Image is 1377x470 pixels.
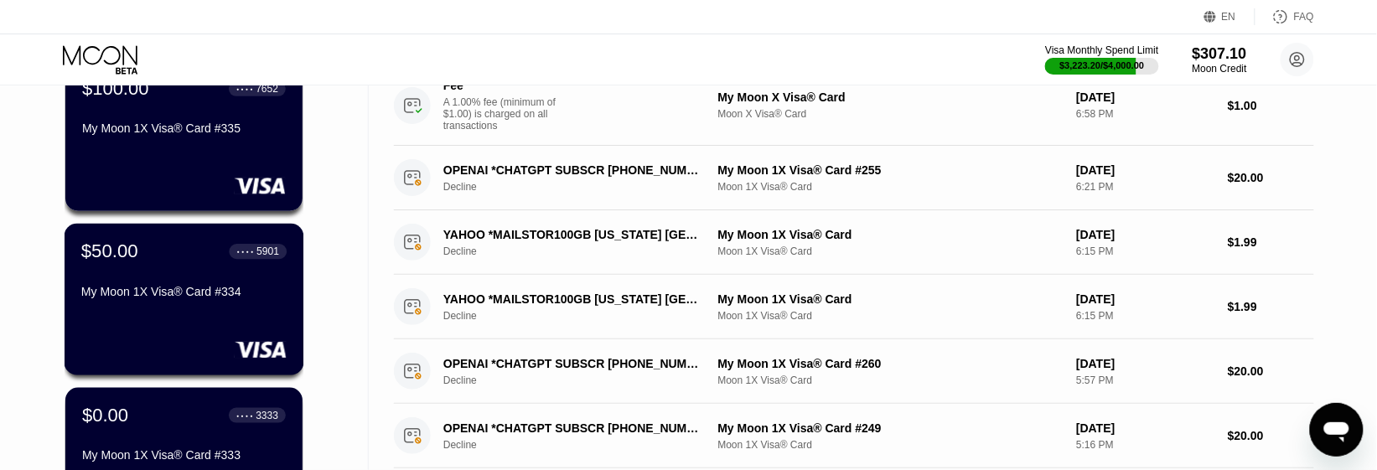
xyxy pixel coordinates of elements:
[443,374,723,386] div: Decline
[65,61,303,211] div: $100.00● ● ● ●7652My Moon 1X Visa® Card #335
[1076,245,1214,257] div: 6:15 PM
[81,240,138,262] div: $50.00
[237,249,254,254] div: ● ● ● ●
[1060,60,1145,70] div: $3,223.20 / $4,000.00
[394,210,1314,275] div: YAHOO *MAILSTOR100GB [US_STATE] [GEOGRAPHIC_DATA]DeclineMy Moon 1X Visa® CardMoon 1X Visa® Card[D...
[1076,108,1214,120] div: 6:58 PM
[394,146,1314,210] div: OPENAI *CHATGPT SUBSCR [PHONE_NUMBER] USDeclineMy Moon 1X Visa® Card #255Moon 1X Visa® Card[DATE]...
[443,292,703,306] div: YAHOO *MAILSTOR100GB [US_STATE] [GEOGRAPHIC_DATA]
[718,439,1064,451] div: Moon 1X Visa® Card
[718,421,1064,435] div: My Moon 1X Visa® Card #249
[718,163,1064,177] div: My Moon 1X Visa® Card #255
[718,357,1064,370] div: My Moon 1X Visa® Card #260
[1076,163,1214,177] div: [DATE]
[256,83,278,95] div: 7652
[236,86,253,91] div: ● ● ● ●
[443,181,723,193] div: Decline
[1193,45,1247,63] div: $307.10
[256,245,279,257] div: 5901
[1294,11,1314,23] div: FAQ
[1228,99,1314,112] div: $1.00
[1076,181,1214,193] div: 6:21 PM
[718,108,1064,120] div: Moon X Visa® Card
[1076,310,1214,322] div: 6:15 PM
[394,275,1314,339] div: YAHOO *MAILSTOR100GB [US_STATE] [GEOGRAPHIC_DATA]DeclineMy Moon 1X Visa® CardMoon 1X Visa® Card[D...
[443,245,723,257] div: Decline
[443,228,703,241] div: YAHOO *MAILSTOR100GB [US_STATE] [GEOGRAPHIC_DATA]
[443,310,723,322] div: Decline
[394,65,1314,146] div: FeeA 1.00% fee (minimum of $1.00) is charged on all transactionsMy Moon X Visa® CardMoon X Visa® ...
[718,90,1064,104] div: My Moon X Visa® Card
[1076,90,1214,104] div: [DATE]
[718,374,1064,386] div: Moon 1X Visa® Card
[256,410,278,421] div: 3333
[718,310,1064,322] div: Moon 1X Visa® Card
[443,421,703,435] div: OPENAI *CHATGPT SUBSCR [PHONE_NUMBER] US
[394,404,1314,468] div: OPENAI *CHATGPT SUBSCR [PHONE_NUMBER] USDeclineMy Moon 1X Visa® Card #249Moon 1X Visa® Card[DATE]...
[1076,292,1214,306] div: [DATE]
[1045,44,1158,75] div: Visa Monthly Spend Limit$3,223.20/$4,000.00
[82,405,128,426] div: $0.00
[1228,300,1314,313] div: $1.99
[1076,228,1214,241] div: [DATE]
[1222,11,1236,23] div: EN
[394,339,1314,404] div: OPENAI *CHATGPT SUBSCR [PHONE_NUMBER] USDeclineMy Moon 1X Visa® Card #260Moon 1X Visa® Card[DATE]...
[236,413,253,418] div: ● ● ● ●
[1045,44,1158,56] div: Visa Monthly Spend Limit
[718,181,1064,193] div: Moon 1X Visa® Card
[443,357,703,370] div: OPENAI *CHATGPT SUBSCR [PHONE_NUMBER] US
[1228,235,1314,249] div: $1.99
[81,285,287,298] div: My Moon 1X Visa® Card #334
[718,245,1064,257] div: Moon 1X Visa® Card
[82,78,149,100] div: $100.00
[1255,8,1314,25] div: FAQ
[65,225,303,374] div: $50.00● ● ● ●5901My Moon 1X Visa® Card #334
[443,439,723,451] div: Decline
[1076,439,1214,451] div: 5:16 PM
[82,121,286,135] div: My Moon 1X Visa® Card #335
[718,228,1064,241] div: My Moon 1X Visa® Card
[718,292,1064,306] div: My Moon 1X Visa® Card
[1193,63,1247,75] div: Moon Credit
[82,448,286,462] div: My Moon 1X Visa® Card #333
[1076,421,1214,435] div: [DATE]
[1076,357,1214,370] div: [DATE]
[443,163,703,177] div: OPENAI *CHATGPT SUBSCR [PHONE_NUMBER] US
[1310,403,1364,457] iframe: Button to launch messaging window
[1193,45,1247,75] div: $307.10Moon Credit
[1076,374,1214,386] div: 5:57 PM
[443,96,569,132] div: A 1.00% fee (minimum of $1.00) is charged on all transactions
[1228,171,1314,184] div: $20.00
[1204,8,1255,25] div: EN
[1228,364,1314,378] div: $20.00
[1228,429,1314,442] div: $20.00
[443,79,561,92] div: Fee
